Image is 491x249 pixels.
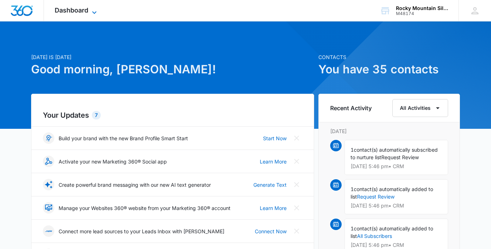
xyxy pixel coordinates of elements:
[55,6,88,14] span: Dashboard
[351,203,442,208] p: [DATE] 5:46 pm • CRM
[392,99,448,117] button: All Activities
[318,61,460,78] h1: You have 35 contacts
[351,186,354,192] span: 1
[330,127,448,135] p: [DATE]
[357,233,392,239] a: All Subscribers
[59,135,188,142] p: Build your brand with the new Brand Profile Smart Start
[396,11,448,16] div: account id
[31,61,314,78] h1: Good morning, [PERSON_NAME]!
[59,158,167,165] p: Activate your new Marketing 360® Social app
[255,228,287,235] a: Connect Now
[351,243,442,248] p: [DATE] 5:46 pm • CRM
[357,194,395,200] a: Request Review
[318,53,460,61] p: Contacts
[351,225,433,239] span: contact(s) automatically added to list
[291,156,302,167] button: Close
[31,53,314,61] p: [DATE] is [DATE]
[59,204,230,212] p: Manage your Websites 360® website from your Marketing 360® account
[330,104,372,112] h6: Recent Activity
[291,225,302,237] button: Close
[351,147,438,160] span: contact(s) automatically subscribed to nurture list
[291,179,302,190] button: Close
[43,110,302,121] h2: Your Updates
[396,5,448,11] div: account name
[291,202,302,214] button: Close
[253,181,287,189] a: Generate Text
[260,158,287,165] a: Learn More
[351,225,354,231] span: 1
[59,228,224,235] p: Connect more lead sources to your Leads Inbox with [PERSON_NAME]
[92,111,101,119] div: 7
[260,204,287,212] a: Learn More
[351,164,442,169] p: [DATE] 5:46 pm • CRM
[351,147,354,153] span: 1
[263,135,287,142] a: Start Now
[351,186,433,200] span: contact(s) automatically added to list
[291,132,302,144] button: Close
[59,181,211,189] p: Create powerful brand messaging with our new AI text generator
[381,154,419,160] span: Request Review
